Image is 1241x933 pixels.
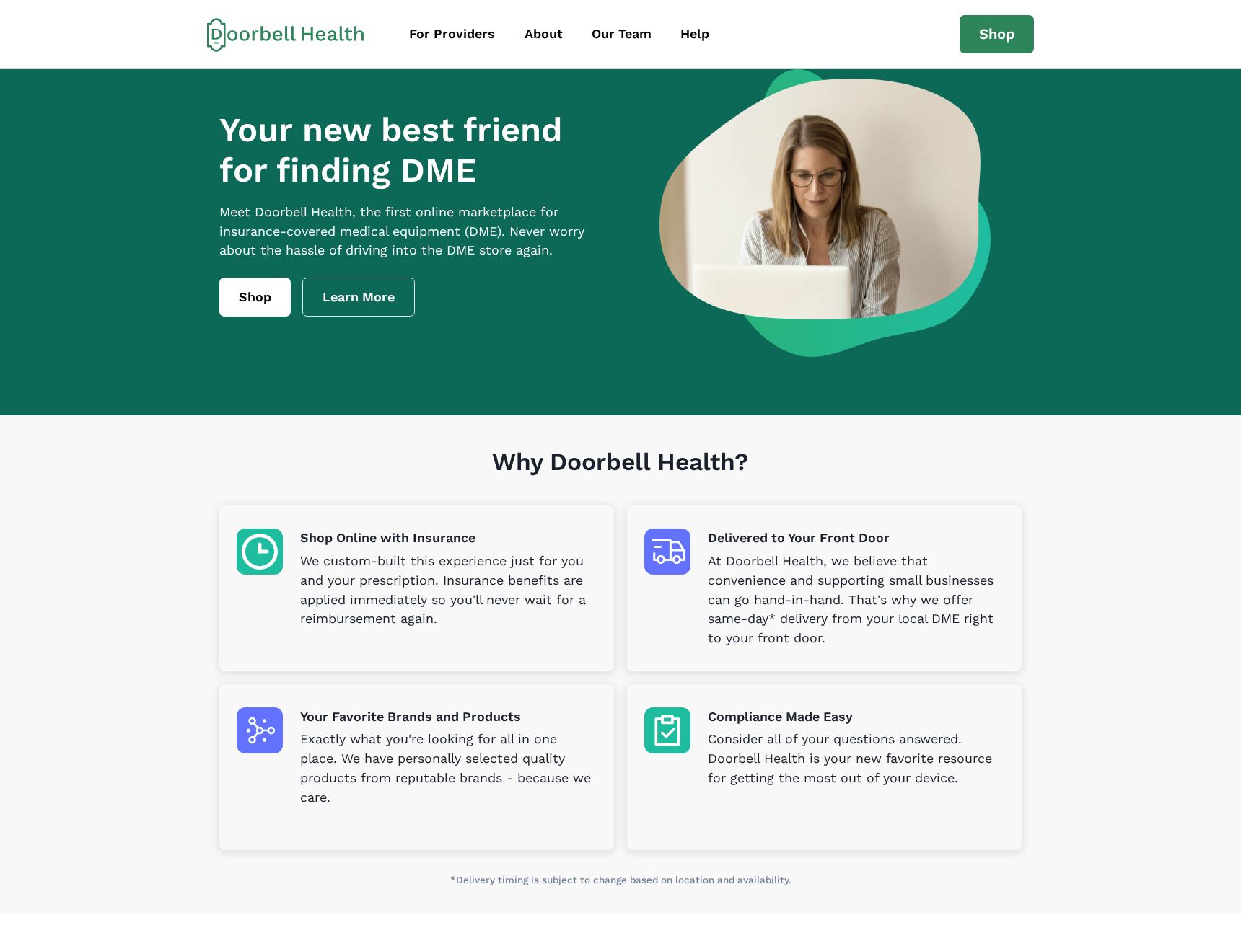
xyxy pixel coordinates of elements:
h1: Your new best friend for finding DME [219,110,612,191]
p: Compliance Made Easy [708,707,1004,727]
p: We custom-built this experience just for you and your prescription. Insurance benefits are applie... [300,552,597,629]
img: a woman looking at a computer [659,69,991,357]
div: About [525,25,563,44]
img: Delivered to Your Front Door icon [644,529,690,575]
p: Your Favorite Brands and Products [300,707,597,727]
a: Our Team [579,18,665,50]
p: Consider all of your questions answered. Doorbell Health is your new favorite resource for gettin... [708,730,1004,788]
a: For Providers [397,18,509,50]
a: Shop [219,278,291,317]
img: Shop Online with Insurance icon [237,529,283,575]
a: About [512,18,576,50]
a: Shop [960,15,1035,54]
p: Meet Doorbell Health, the first online marketplace for insurance-covered medical equipment (DME).... [219,203,612,261]
img: Compliance Made Easy icon [644,707,690,753]
div: For Providers [409,25,495,44]
p: Shop Online with Insurance [300,529,597,548]
div: Our Team [592,25,652,44]
p: Exactly what you're looking for all in one place. We have personally selected quality products fr... [300,730,597,808]
div: Help [680,25,709,44]
p: *Delivery timing is subject to change based on location and availability. [219,873,1021,888]
p: Delivered to Your Front Door [708,529,1004,548]
img: Your Favorite Brands and Products icon [237,707,283,753]
h1: Why Doorbell Health? [219,448,1021,506]
a: Help [667,18,722,50]
p: At Doorbell Health, we believe that convenience and supporting small businesses can go hand-in-ha... [708,552,1004,648]
a: Learn More [302,278,415,317]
